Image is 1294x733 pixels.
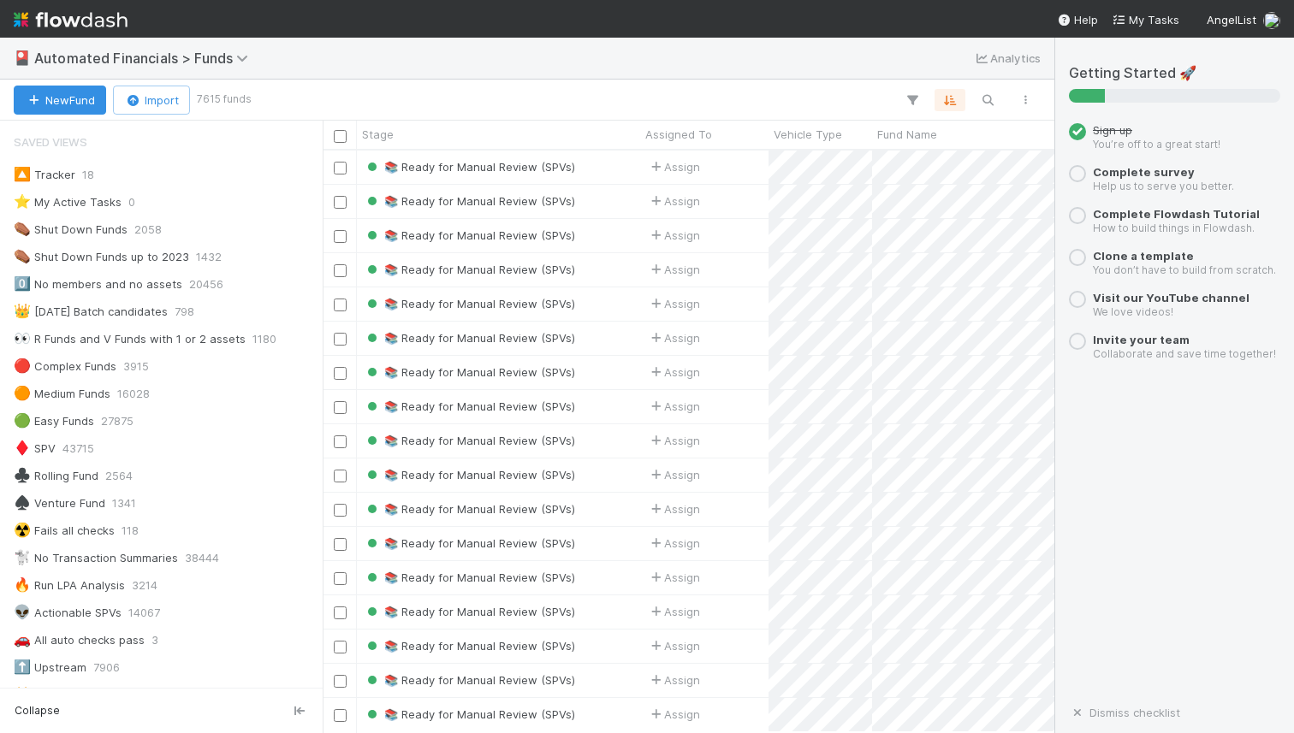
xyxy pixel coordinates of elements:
[1093,207,1260,221] a: Complete Flowdash Tutorial
[647,295,700,312] span: Assign
[132,575,157,596] span: 3214
[334,538,347,551] input: Toggle Row Selected
[14,684,254,706] div: Addressable View (separate from stage)
[334,367,347,380] input: Toggle Row Selected
[334,470,347,482] input: Toggle Row Selected
[364,639,575,653] span: 📚 Ready for Manual Review (SPVs)
[14,386,31,400] span: 🟠
[973,48,1041,68] a: Analytics
[14,605,31,619] span: 👽
[14,577,31,592] span: 🔥
[364,707,575,721] span: 📚 Ready for Manual Review (SPVs)
[14,219,128,240] div: Shut Down Funds
[128,192,135,213] span: 0
[14,547,178,569] div: No Transaction Summaries
[647,535,700,552] span: Assign
[1207,13,1256,27] span: AngelList
[334,230,347,243] input: Toggle Row Selected
[14,632,31,647] span: 🚗
[14,125,87,159] span: Saved Views
[647,569,700,586] span: Assign
[364,502,575,516] span: 📚 Ready for Manual Review (SPVs)
[1093,138,1220,151] small: You’re off to a great start!
[14,630,145,651] div: All auto checks pass
[1069,706,1180,719] a: Dismiss checklist
[364,399,575,413] span: 📚 Ready for Manual Review (SPVs)
[1093,222,1255,234] small: How to build things in Flowdash.
[364,160,575,174] span: 📚 Ready for Manual Review (SPVs)
[122,520,139,541] span: 118
[14,356,116,377] div: Complex Funds
[647,261,700,278] div: Assign
[1093,249,1194,263] a: Clone a template
[1093,333,1190,346] span: Invite your team
[364,263,575,276] span: 📚 Ready for Manual Review (SPVs)
[134,219,162,240] span: 2058
[334,196,347,209] input: Toggle Row Selected
[1093,347,1276,360] small: Collaborate and save time together!
[647,192,700,210] div: Assign
[647,603,700,620] span: Assign
[647,398,700,415] span: Assign
[364,194,575,208] span: 📚 Ready for Manual Review (SPVs)
[14,465,98,487] div: Rolling Fund
[105,465,133,487] span: 2564
[1112,13,1179,27] span: My Tasks
[62,438,94,459] span: 43715
[364,228,575,242] span: 📚 Ready for Manual Review (SPVs)
[334,572,347,585] input: Toggle Row Selected
[185,547,219,569] span: 38444
[14,520,115,541] div: Fails all checks
[261,684,291,706] span: 17077
[14,304,31,318] span: 👑
[647,500,700,517] div: Assign
[364,706,575,723] div: 📚 Ready for Manual Review (SPVs)
[112,493,136,514] span: 1341
[252,328,276,350] span: 1180
[364,365,575,379] span: 📚 Ready for Manual Review (SPVs)
[14,657,86,678] div: Upstream
[364,158,575,175] div: 📚 Ready for Manual Review (SPVs)
[774,126,842,143] span: Vehicle Type
[647,671,700,689] div: Assign
[334,130,347,143] input: Toggle All Rows Selected
[1093,165,1195,179] span: Complete survey
[196,246,222,268] span: 1432
[1093,305,1173,318] small: We love videos!
[1093,180,1234,192] small: Help us to serve you better.
[1263,12,1280,29] img: avatar_e3cbf8dc-409d-4c5a-b4de-410eea8732ef.png
[364,434,575,447] span: 📚 Ready for Manual Review (SPVs)
[14,301,168,322] div: [DATE] Batch candidates
[364,227,575,244] div: 📚 Ready for Manual Review (SPVs)
[364,466,575,483] div: 📚 Ready for Manual Review (SPVs)
[1093,291,1249,304] span: Visit our YouTube channel
[647,364,700,381] span: Assign
[14,523,31,537] span: ☢️
[647,329,700,346] span: Assign
[334,162,347,174] input: Toggle Row Selected
[14,328,246,350] div: R Funds and V Funds with 1 or 2 assets
[647,637,700,654] div: Assign
[364,637,575,654] div: 📚 Ready for Manual Review (SPVs)
[364,261,575,278] div: 📚 Ready for Manual Review (SPVs)
[123,356,149,377] span: 3915
[364,192,575,210] div: 📚 Ready for Manual Review (SPVs)
[334,333,347,346] input: Toggle Row Selected
[364,398,575,415] div: 📚 Ready for Manual Review (SPVs)
[14,493,105,514] div: Venture Fund
[14,86,106,115] button: NewFund
[14,194,31,209] span: ⭐
[175,301,194,322] span: 798
[14,331,31,346] span: 👀
[877,126,937,143] span: Fund Name
[14,246,189,268] div: Shut Down Funds up to 2023
[334,435,347,448] input: Toggle Row Selected
[364,295,575,312] div: 📚 Ready for Manual Review (SPVs)
[334,504,347,517] input: Toggle Row Selected
[362,126,394,143] span: Stage
[14,276,31,291] span: 0️⃣
[14,383,110,405] div: Medium Funds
